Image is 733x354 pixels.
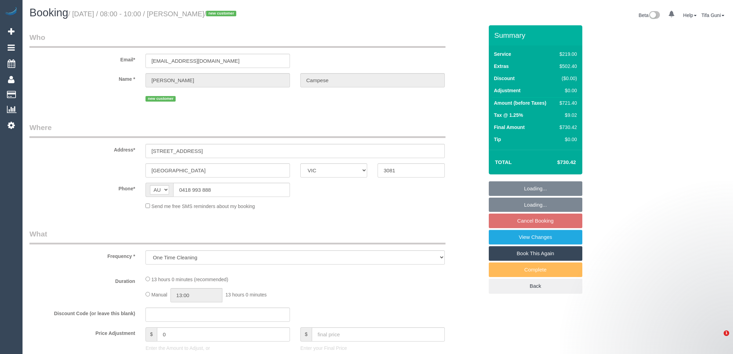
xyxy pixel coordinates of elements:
span: new customer [206,11,236,16]
div: $0.00 [557,136,577,143]
label: Duration [24,275,140,285]
input: Email* [145,54,290,68]
label: Extras [494,63,509,70]
legend: Who [29,32,445,48]
span: Manual [151,292,167,297]
input: Suburb* [145,163,290,178]
input: Post Code* [378,163,444,178]
div: $9.02 [557,112,577,119]
p: Enter the Amount to Adjust, or [145,345,290,352]
span: Send me free SMS reminders about my booking [151,204,255,209]
div: $219.00 [557,51,577,58]
label: Price Adjustment [24,327,140,337]
input: final price [312,327,445,342]
span: / [204,10,239,18]
input: Last Name* [300,73,445,87]
a: Book This Again [489,246,582,261]
label: Tip [494,136,501,143]
iframe: Intercom live chat [709,330,726,347]
div: $721.40 [557,100,577,106]
legend: Where [29,122,445,138]
label: Tax @ 1.25% [494,112,523,119]
label: Final Amount [494,124,525,131]
small: / [DATE] / 08:00 - 10:00 / [PERSON_NAME] [68,10,238,18]
a: Back [489,279,582,293]
a: Help [683,12,697,18]
h4: $730.42 [536,159,576,165]
a: Tifa Guni [701,12,724,18]
div: $730.42 [557,124,577,131]
label: Email* [24,54,140,63]
span: new customer [145,96,176,102]
a: View Changes [489,230,582,244]
label: Name * [24,73,140,83]
strong: Total [495,159,512,165]
label: Service [494,51,511,58]
span: 1 [724,330,729,336]
label: Frequency * [24,250,140,260]
img: New interface [648,11,660,20]
span: 13 hours 0 minutes [226,292,267,297]
label: Discount [494,75,515,82]
div: ($0.00) [557,75,577,82]
input: First Name* [145,73,290,87]
a: Beta [638,12,660,18]
div: $0.00 [557,87,577,94]
label: Adjustment [494,87,521,94]
p: Enter your Final Price [300,345,445,352]
span: 13 hours 0 minutes (recommended) [151,277,228,282]
span: $ [145,327,157,342]
span: $ [300,327,312,342]
img: Automaid Logo [4,7,18,17]
input: Phone* [173,183,290,197]
legend: What [29,229,445,244]
label: Phone* [24,183,140,192]
label: Address* [24,144,140,153]
h3: Summary [494,31,579,39]
div: $502.40 [557,63,577,70]
span: Booking [29,7,68,19]
label: Discount Code (or leave this blank) [24,308,140,317]
label: Amount (before Taxes) [494,100,546,106]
